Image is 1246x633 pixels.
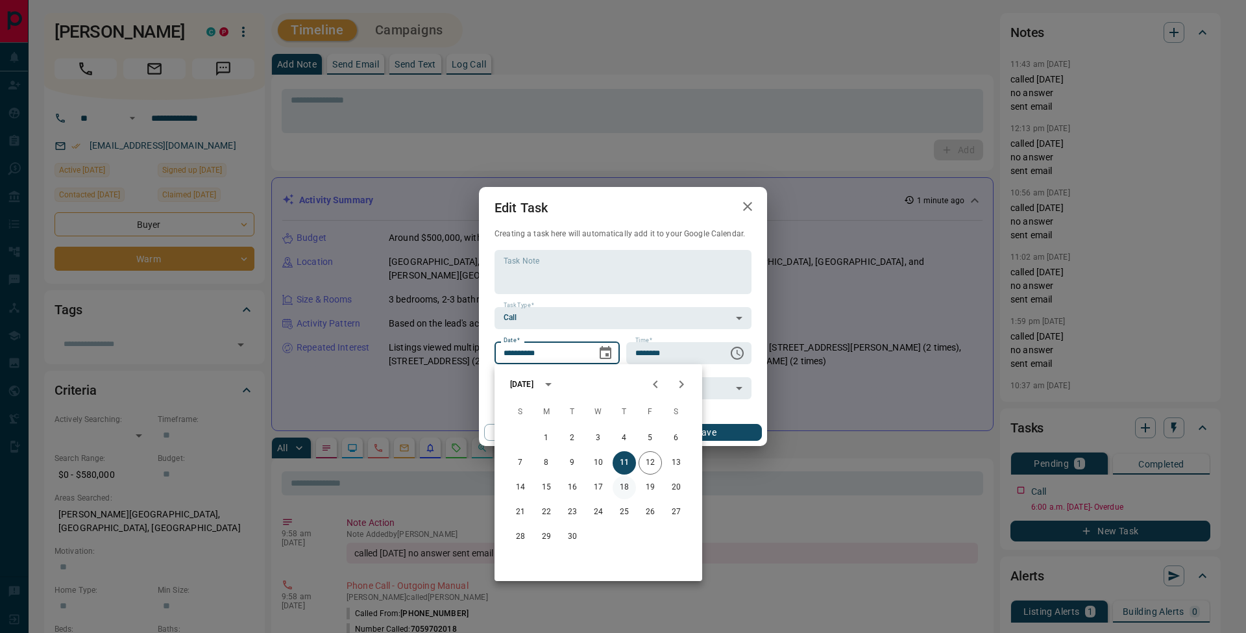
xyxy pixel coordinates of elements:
button: 16 [561,476,584,499]
button: 21 [509,501,532,524]
button: 25 [613,501,636,524]
label: Time [635,336,652,345]
span: Friday [639,399,662,425]
button: 13 [665,451,688,475]
button: 6 [665,427,688,450]
button: calendar view is open, switch to year view [537,373,559,395]
span: Wednesday [587,399,610,425]
button: 14 [509,476,532,499]
button: 20 [665,476,688,499]
button: 19 [639,476,662,499]
button: 26 [639,501,662,524]
button: Choose date, selected date is Sep 11, 2025 [592,340,618,366]
button: 4 [613,427,636,450]
button: 15 [535,476,558,499]
button: 17 [587,476,610,499]
button: 12 [639,451,662,475]
button: 7 [509,451,532,475]
button: 23 [561,501,584,524]
span: Sunday [509,399,532,425]
button: 2 [561,427,584,450]
label: Task Type [504,301,534,310]
button: 30 [561,525,584,549]
button: 22 [535,501,558,524]
button: 1 [535,427,558,450]
span: Thursday [613,399,636,425]
button: 5 [639,427,662,450]
div: Call [495,307,751,329]
span: Monday [535,399,558,425]
button: Save [651,424,762,441]
label: Date [504,336,520,345]
button: 8 [535,451,558,475]
span: Saturday [665,399,688,425]
button: 9 [561,451,584,475]
button: 28 [509,525,532,549]
button: 10 [587,451,610,475]
p: Creating a task here will automatically add it to your Google Calendar. [495,229,751,240]
span: Tuesday [561,399,584,425]
div: [DATE] [510,379,533,390]
button: 11 [613,451,636,475]
button: Next month [668,371,694,397]
button: 29 [535,525,558,549]
button: 18 [613,476,636,499]
button: 3 [587,427,610,450]
button: Choose time, selected time is 6:00 AM [724,340,750,366]
button: 27 [665,501,688,524]
button: 24 [587,501,610,524]
h2: Edit Task [479,187,563,229]
button: Previous month [642,371,668,397]
button: Cancel [484,424,595,441]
